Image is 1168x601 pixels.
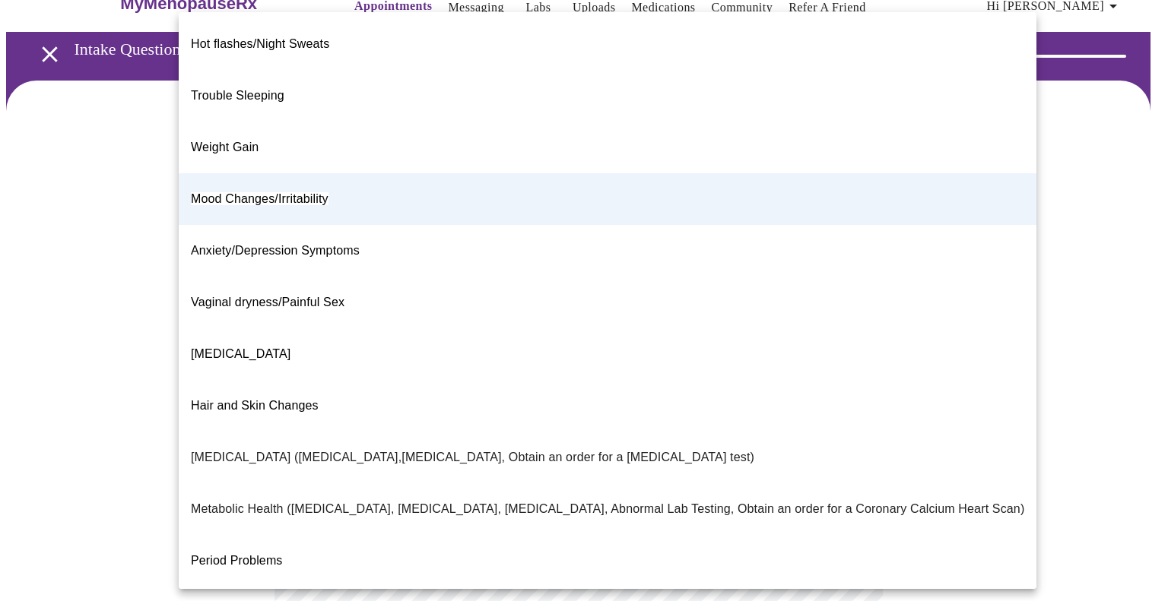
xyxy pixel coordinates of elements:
[191,296,344,308] span: Vaginal dryness/Painful Sex
[191,347,290,360] span: [MEDICAL_DATA]
[191,244,360,257] span: Anxiety/Depression Symptoms
[191,448,754,467] p: [MEDICAL_DATA] ([MEDICAL_DATA],[MEDICAL_DATA], Obtain an order for a [MEDICAL_DATA] test)
[191,554,283,567] span: Period Problems
[191,192,328,205] span: Mood Changes/Irritability
[191,399,319,412] span: Hair and Skin Changes
[191,37,329,50] span: Hot flashes/Night Sweats
[191,89,284,102] span: Trouble Sleeping
[191,141,259,153] span: Weight Gain
[191,500,1024,518] p: Metabolic Health ([MEDICAL_DATA], [MEDICAL_DATA], [MEDICAL_DATA], Abnormal Lab Testing, Obtain an...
